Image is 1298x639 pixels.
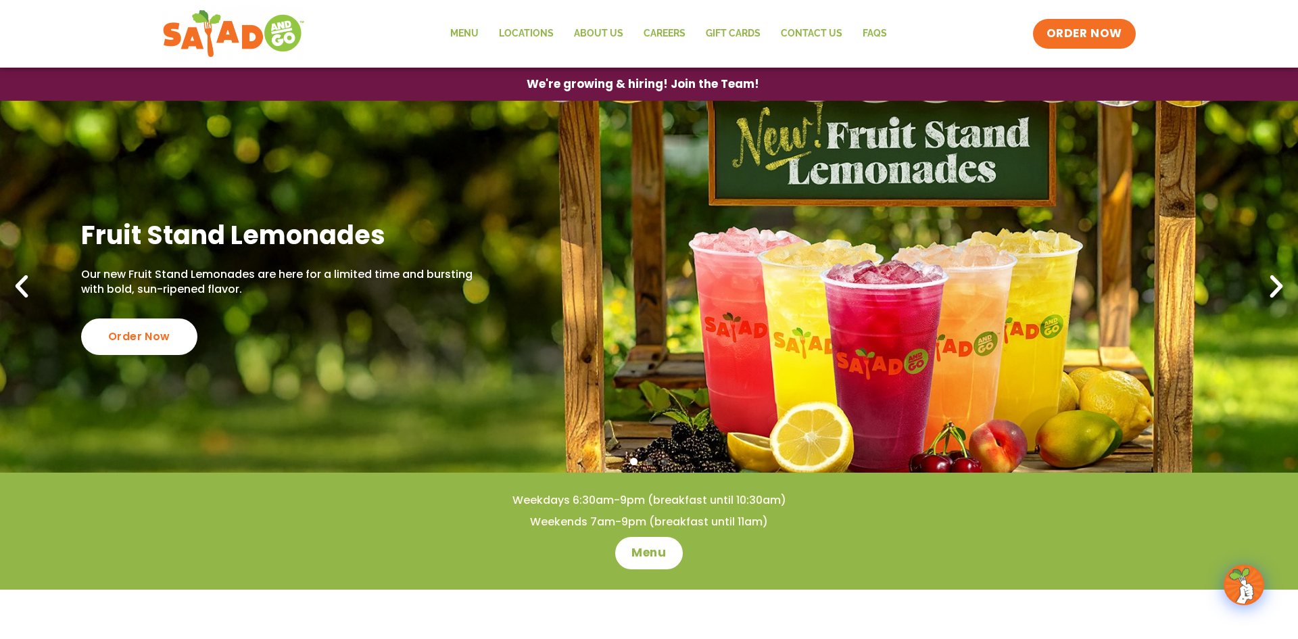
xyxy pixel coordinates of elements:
[1225,566,1263,604] img: wpChatIcon
[630,458,638,465] span: Go to slide 1
[631,545,666,561] span: Menu
[81,218,483,252] h2: Fruit Stand Lemonades
[1033,19,1136,49] a: ORDER NOW
[440,18,489,49] a: Menu
[81,267,483,298] p: Our new Fruit Stand Lemonades are here for a limited time and bursting with bold, sun-ripened fla...
[646,458,653,465] span: Go to slide 2
[633,18,696,49] a: Careers
[506,68,779,100] a: We're growing & hiring! Join the Team!
[1261,272,1291,302] div: Next slide
[81,318,197,355] div: Order Now
[440,18,897,49] nav: Menu
[615,537,682,569] a: Menu
[1047,26,1122,42] span: ORDER NOW
[661,458,669,465] span: Go to slide 3
[771,18,852,49] a: Contact Us
[27,515,1271,529] h4: Weekends 7am-9pm (breakfast until 11am)
[162,7,305,61] img: new-SAG-logo-768×292
[7,272,37,302] div: Previous slide
[27,493,1271,508] h4: Weekdays 6:30am-9pm (breakfast until 10:30am)
[489,18,564,49] a: Locations
[852,18,897,49] a: FAQs
[564,18,633,49] a: About Us
[696,18,771,49] a: GIFT CARDS
[527,78,759,90] span: We're growing & hiring! Join the Team!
